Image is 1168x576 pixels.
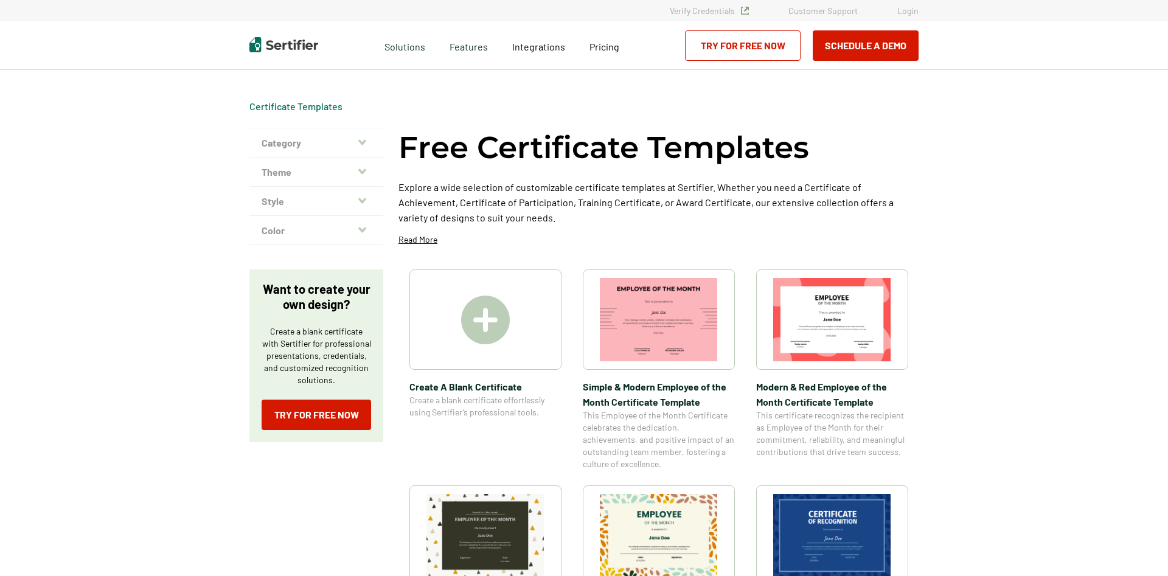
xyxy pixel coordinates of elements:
h1: Free Certificate Templates [398,128,809,167]
a: Try for Free Now [262,400,371,430]
p: Create a blank certificate with Sertifier for professional presentations, credentials, and custom... [262,325,371,386]
a: Modern & Red Employee of the Month Certificate TemplateModern & Red Employee of the Month Certifi... [756,269,908,470]
img: Create A Blank Certificate [461,296,510,344]
span: Pricing [589,41,619,52]
span: This Employee of the Month Certificate celebrates the dedication, achievements, and positive impa... [583,409,735,470]
a: Simple & Modern Employee of the Month Certificate TemplateSimple & Modern Employee of the Month C... [583,269,735,470]
img: Simple & Modern Employee of the Month Certificate Template [600,278,718,361]
span: Simple & Modern Employee of the Month Certificate Template [583,379,735,409]
p: Want to create your own design? [262,282,371,312]
p: Explore a wide selection of customizable certificate templates at Sertifier. Whether you need a C... [398,179,919,225]
span: Integrations [512,41,565,52]
span: Create a blank certificate effortlessly using Sertifier’s professional tools. [409,394,561,418]
img: Modern & Red Employee of the Month Certificate Template [773,278,891,361]
p: Read More [398,234,437,246]
span: Solutions [384,38,425,53]
a: Login [897,5,919,16]
a: Customer Support [788,5,858,16]
span: Create A Blank Certificate [409,379,561,394]
a: Certificate Templates [249,100,342,112]
a: Verify Credentials [670,5,749,16]
span: Modern & Red Employee of the Month Certificate Template [756,379,908,409]
span: Features [450,38,488,53]
img: Sertifier | Digital Credentialing Platform [249,37,318,52]
a: Pricing [589,38,619,53]
button: Color [249,216,383,245]
a: Integrations [512,38,565,53]
img: Verified [741,7,749,15]
span: This certificate recognizes the recipient as Employee of the Month for their commitment, reliabil... [756,409,908,458]
a: Try for Free Now [685,30,801,61]
button: Style [249,187,383,216]
button: Category [249,128,383,158]
div: Breadcrumb [249,100,342,113]
span: Certificate Templates [249,100,342,113]
button: Theme [249,158,383,187]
